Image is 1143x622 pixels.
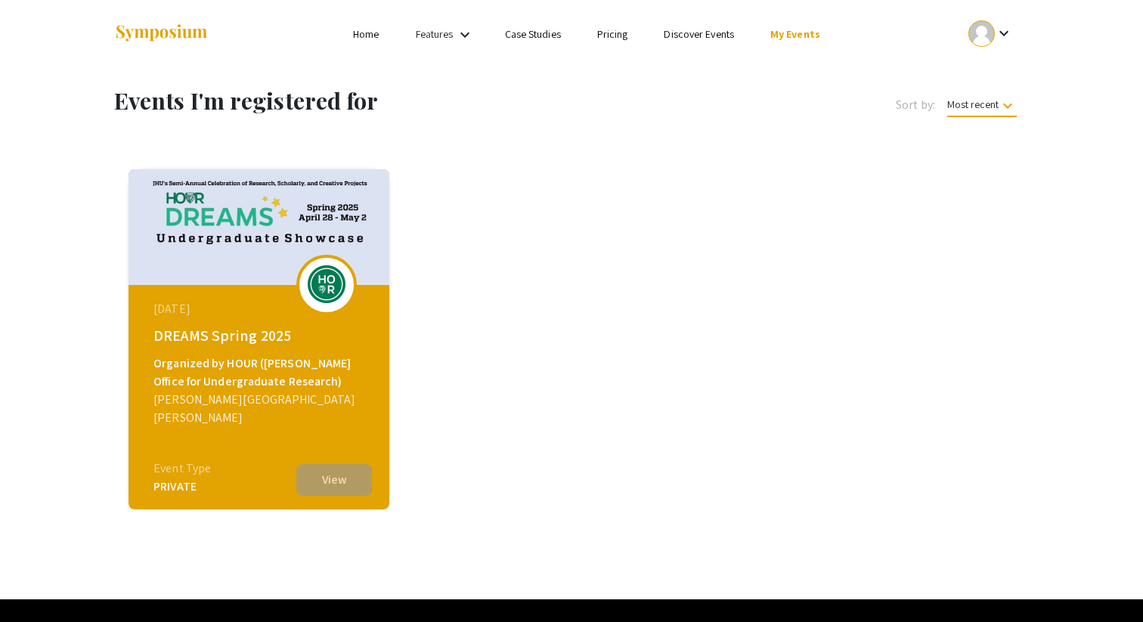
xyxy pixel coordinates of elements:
[129,169,389,285] img: dreams-spring-2025_eventCoverPhoto_df4d26__thumb.jpg
[114,23,209,44] img: Symposium by ForagerOne
[995,24,1013,42] mat-icon: Expand account dropdown
[947,97,1017,117] span: Most recent
[416,27,454,41] a: Features
[153,478,211,496] div: PRIVATE
[11,554,64,611] iframe: Chat
[153,354,368,391] div: Organized by HOUR ([PERSON_NAME] Office for Undergraduate Research)
[153,300,368,318] div: [DATE]
[597,27,628,41] a: Pricing
[304,265,349,303] img: dreams-spring-2025_eventLogo_7b54a7_.png
[353,27,379,41] a: Home
[770,27,820,41] a: My Events
[153,324,368,347] div: DREAMS Spring 2025
[456,26,474,44] mat-icon: Expand Features list
[935,91,1029,118] button: Most recent
[664,27,734,41] a: Discover Events
[153,460,211,478] div: Event Type
[153,391,368,427] div: [PERSON_NAME][GEOGRAPHIC_DATA][PERSON_NAME]
[505,27,561,41] a: Case Studies
[952,17,1029,51] button: Expand account dropdown
[114,87,638,114] h1: Events I'm registered for
[999,97,1017,115] mat-icon: keyboard_arrow_down
[896,96,935,114] span: Sort by:
[296,464,372,496] button: View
